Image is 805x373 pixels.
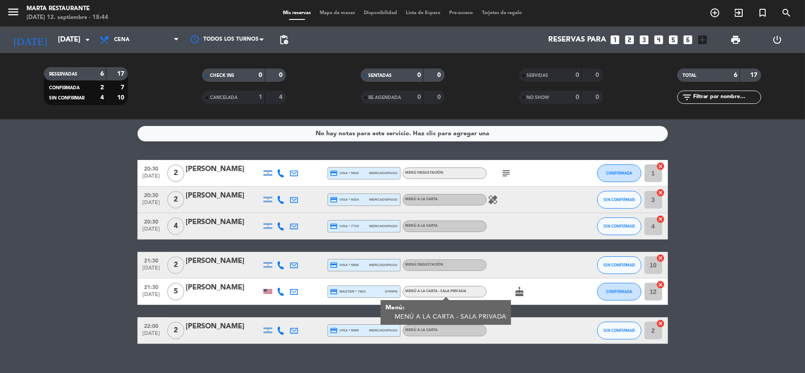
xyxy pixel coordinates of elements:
span: RESERVADAS [49,72,77,76]
div: MENÚ A LA CARTA - SALA PRIVADA [394,312,506,322]
div: Marta Restaurante [27,4,108,13]
span: 2 [167,164,184,182]
i: cancel [656,215,665,224]
i: filter_list [682,92,692,103]
i: looks_two [624,34,636,46]
span: CONFIRMADA [606,289,632,294]
i: [DATE] [7,30,53,49]
span: SIN CONFIRMAR [603,197,635,202]
span: 5 [167,283,184,301]
span: MENÚ A LA CARTA [405,328,438,332]
div: LOG OUT [756,27,798,53]
div: No hay notas para este servicio. Haz clic para agregar una [316,129,489,139]
span: visa * 9324 [330,196,359,204]
span: 2 [167,191,184,209]
i: looks_4 [653,34,665,46]
span: stripe [385,289,398,294]
i: looks_5 [668,34,679,46]
span: 20:30 [141,163,163,173]
strong: 4 [100,95,104,101]
button: CONFIRMADA [597,164,641,182]
strong: 17 [750,72,759,78]
strong: 0 [437,72,443,78]
span: Reservas para [549,36,607,44]
span: visa * 5542 [330,169,359,177]
div: [PERSON_NAME] [186,217,261,228]
span: TOTAL [683,73,696,78]
span: CONFIRMADA [49,86,80,90]
button: SIN CONFIRMAR [597,191,641,209]
span: SERVIDAS [527,73,549,78]
span: pending_actions [279,34,289,45]
strong: 0 [437,94,443,100]
i: looks_one [610,34,621,46]
button: SIN CONFIRMAR [597,322,641,339]
span: [DATE] [141,173,163,183]
i: cancel [656,254,665,263]
strong: 0 [259,72,263,78]
i: credit_card [330,288,338,296]
span: [DATE] [141,331,163,341]
span: 22:00 [141,320,163,331]
div: [PERSON_NAME] [186,190,261,202]
strong: 4 [279,94,284,100]
span: 20:30 [141,190,163,200]
strong: 0 [417,94,421,100]
i: looks_3 [639,34,650,46]
span: Disponibilidad [359,11,401,15]
span: MENÚ A LA CARTA - SALA PRIVADA [405,289,467,293]
i: subject [501,168,512,179]
span: 21:30 [141,282,163,292]
span: visa * 9085 [330,327,359,335]
span: CHECK INS [210,73,234,78]
strong: 0 [595,94,601,100]
strong: 10 [117,95,126,101]
span: [DATE] [141,200,163,210]
span: 2 [167,256,184,274]
span: mercadopago [369,197,397,202]
i: add_circle_outline [710,8,720,18]
span: [DATE] [141,292,163,302]
span: SIN CONFIRMAR [603,263,635,267]
strong: 0 [417,72,421,78]
strong: 1 [259,94,263,100]
span: visa * 5566 [330,261,359,269]
span: 21:30 [141,255,163,265]
div: [DATE] 12. septiembre - 18:44 [27,13,108,22]
span: mercadopago [369,327,397,333]
span: print [730,34,741,45]
i: power_settings_new [772,34,783,45]
button: CONFIRMADA [597,283,641,301]
span: Lista de Espera [401,11,445,15]
span: CANCELADA [210,95,237,100]
strong: 7 [121,84,126,91]
strong: 0 [279,72,284,78]
i: credit_card [330,169,338,177]
span: mercadopago [369,170,397,176]
span: RE AGENDADA [369,95,401,100]
span: [DATE] [141,226,163,236]
span: MENÚ DEGUSTACIÓN [405,263,444,266]
i: cake [515,286,525,297]
strong: 2 [100,84,104,91]
span: master * 7823 [330,288,366,296]
i: turned_in_not [757,8,768,18]
i: looks_6 [683,34,694,46]
span: Tarjetas de regalo [477,11,526,15]
span: MENÚ A LA CARTA [405,198,438,201]
i: credit_card [330,196,338,204]
strong: 0 [595,72,601,78]
button: menu [7,5,20,22]
button: SIN CONFIRMAR [597,217,641,235]
span: 2 [167,322,184,339]
span: 20:30 [141,216,163,226]
span: SIN CONFIRMAR [603,224,635,228]
span: Mapa de mesas [315,11,359,15]
span: Cena [114,37,130,43]
span: MENÚ DEGUSTACIÓN [405,171,444,175]
i: credit_card [330,327,338,335]
input: Filtrar por nombre... [692,92,761,102]
strong: 6 [734,72,737,78]
div: [PERSON_NAME] [186,164,261,175]
span: SIN CONFIRMAR [603,328,635,333]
